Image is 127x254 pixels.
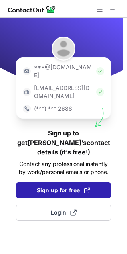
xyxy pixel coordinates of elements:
[37,186,90,194] span: Sign up for free
[23,88,31,96] img: https://contactout.com/extension/app/static/media/login-work-icon.638a5007170bc45168077fde17b29a1...
[8,5,56,14] img: ContactOut v5.3.10
[16,160,111,176] p: Contact any professional instantly by work/personal emails or phone.
[34,63,93,79] p: ***@[DOMAIN_NAME]
[16,182,111,198] button: Sign up for free
[51,209,77,217] span: Login
[16,205,111,221] button: Login
[16,128,111,157] h1: Sign up to get [PERSON_NAME]’s contact details (it’s free!)
[34,84,93,100] p: [EMAIL_ADDRESS][DOMAIN_NAME]
[96,88,104,96] img: Check Icon
[52,37,75,61] img: Raghav Nagpal
[23,67,31,75] img: https://contactout.com/extension/app/static/media/login-email-icon.f64bce713bb5cd1896fef81aa7b14a...
[96,67,104,75] img: Check Icon
[23,105,31,113] img: https://contactout.com/extension/app/static/media/login-phone-icon.bacfcb865e29de816d437549d7f4cb...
